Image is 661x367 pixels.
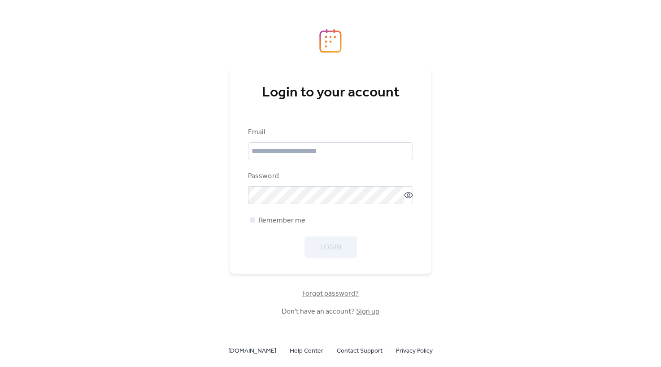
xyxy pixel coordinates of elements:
[319,29,342,53] img: logo
[248,171,411,182] div: Password
[228,345,276,356] a: [DOMAIN_NAME]
[290,345,323,356] a: Help Center
[248,127,411,138] div: Email
[282,306,379,317] span: Don't have an account?
[290,346,323,357] span: Help Center
[302,288,359,299] span: Forgot password?
[248,84,413,102] div: Login to your account
[356,305,379,319] a: Sign up
[259,215,305,226] span: Remember me
[337,345,383,356] a: Contact Support
[396,345,433,356] a: Privacy Policy
[396,346,433,357] span: Privacy Policy
[302,291,359,296] a: Forgot password?
[228,346,276,357] span: [DOMAIN_NAME]
[337,346,383,357] span: Contact Support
